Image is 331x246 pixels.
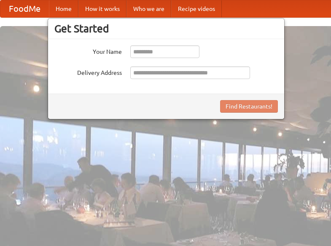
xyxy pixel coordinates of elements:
[78,0,126,17] a: How it works
[54,45,122,56] label: Your Name
[54,66,122,77] label: Delivery Address
[49,0,78,17] a: Home
[220,100,278,113] button: Find Restaurants!
[126,0,171,17] a: Who we are
[0,0,49,17] a: FoodMe
[171,0,222,17] a: Recipe videos
[54,22,278,35] h3: Get Started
